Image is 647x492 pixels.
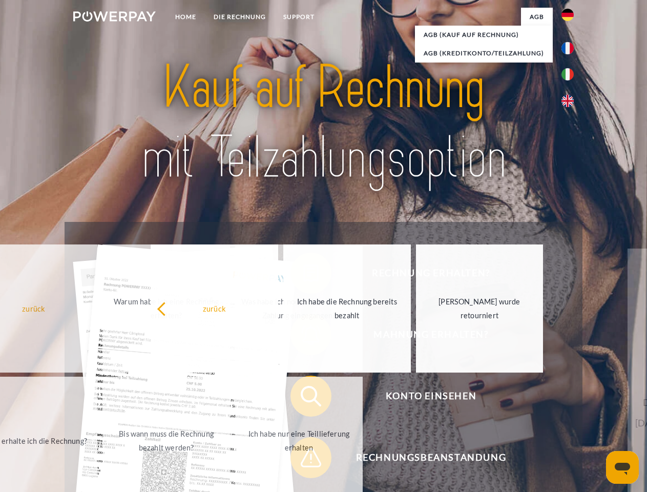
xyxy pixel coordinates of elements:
[305,437,556,478] span: Rechnungsbeanstandung
[205,8,275,26] a: DIE RECHNUNG
[415,44,553,63] a: AGB (Kreditkonto/Teilzahlung)
[521,8,553,26] a: agb
[561,95,574,107] img: en
[109,427,224,455] div: Bis wann muss die Rechnung bezahlt werden?
[275,8,323,26] a: SUPPORT
[606,451,639,484] iframe: Schaltfläche zum Öffnen des Messaging-Fensters
[415,26,553,44] a: AGB (Kauf auf Rechnung)
[98,49,549,196] img: title-powerpay_de.svg
[561,42,574,54] img: fr
[157,301,272,315] div: zurück
[289,295,405,322] div: Ich habe die Rechnung bereits bezahlt
[73,11,156,22] img: logo-powerpay-white.svg
[561,68,574,80] img: it
[290,376,557,417] button: Konto einsehen
[422,295,537,322] div: [PERSON_NAME] wurde retourniert
[109,295,224,322] div: Warum habe ich eine Rechnung erhalten?
[166,8,205,26] a: Home
[561,9,574,21] img: de
[290,437,557,478] button: Rechnungsbeanstandung
[241,427,357,455] div: Ich habe nur eine Teillieferung erhalten
[305,376,556,417] span: Konto einsehen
